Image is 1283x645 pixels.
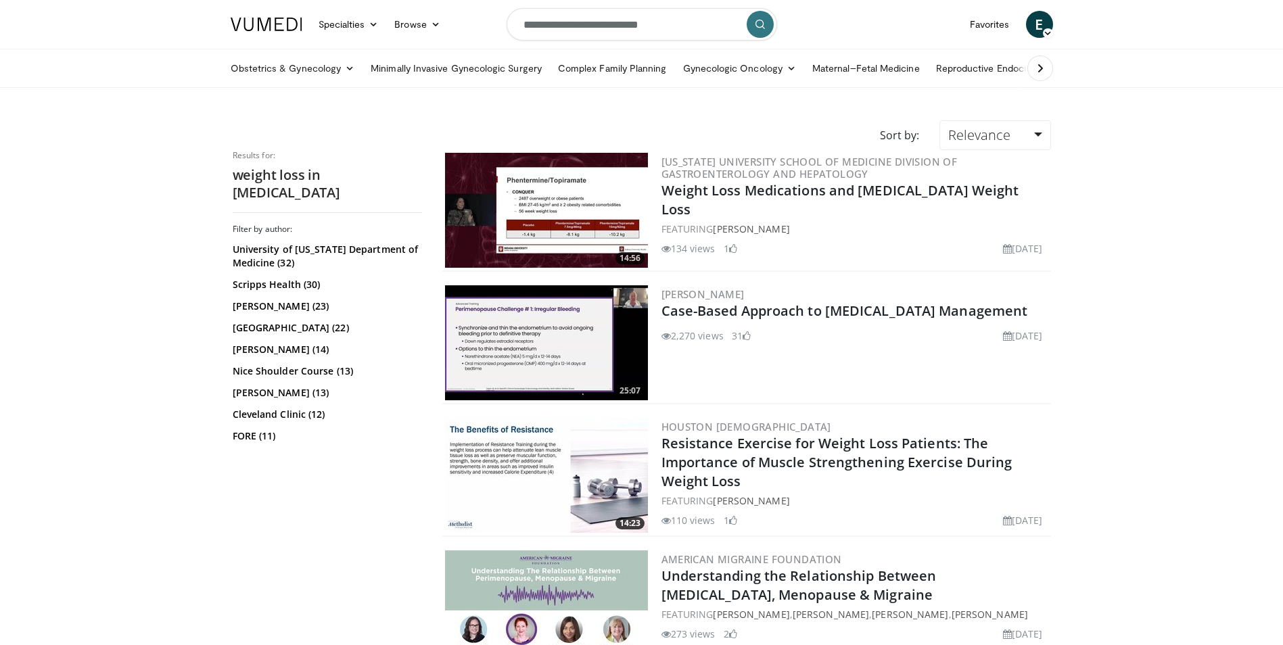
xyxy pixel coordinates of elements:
[661,155,958,181] a: [US_STATE] University School of Medicine Division of Gastroenterology and Hepatology
[732,329,751,343] li: 31
[233,300,419,313] a: [PERSON_NAME] (23)
[445,418,648,533] img: 8bedcf34-d014-4b65-b63e-d678decba316.300x170_q85_crop-smart_upscale.jpg
[724,241,737,256] li: 1
[713,222,789,235] a: [PERSON_NAME]
[1003,513,1043,527] li: [DATE]
[233,364,419,378] a: Nice Shoulder Course (13)
[445,153,648,268] a: 14:56
[233,321,419,335] a: [GEOGRAPHIC_DATA] (22)
[661,181,1019,218] a: Weight Loss Medications and [MEDICAL_DATA] Weight Loss
[1003,627,1043,641] li: [DATE]
[661,434,1012,490] a: Resistance Exercise for Weight Loss Patients: The Importance of Muscle Strengthening Exercise Dur...
[1003,241,1043,256] li: [DATE]
[1026,11,1053,38] a: E
[445,285,648,400] a: 25:07
[948,126,1010,144] span: Relevance
[507,8,777,41] input: Search topics, interventions
[386,11,448,38] a: Browse
[233,150,422,161] p: Results for:
[724,627,737,641] li: 2
[804,55,928,82] a: Maternal–Fetal Medicine
[445,418,648,533] a: 14:23
[870,120,929,150] div: Sort by:
[231,18,302,31] img: VuMedi Logo
[661,552,842,566] a: American Migraine Foundation
[233,429,419,443] a: FORE (11)
[939,120,1050,150] a: Relevance
[310,11,387,38] a: Specialties
[550,55,675,82] a: Complex Family Planning
[675,55,804,82] a: Gynecologic Oncology
[233,278,419,291] a: Scripps Health (30)
[223,55,363,82] a: Obstetrics & Gynecology
[713,608,789,621] a: [PERSON_NAME]
[661,567,937,604] a: Understanding the Relationship Between [MEDICAL_DATA], Menopause & Migraine
[615,252,645,264] span: 14:56
[233,408,419,421] a: Cleveland Clinic (12)
[233,343,419,356] a: [PERSON_NAME] (14)
[872,608,948,621] a: [PERSON_NAME]
[661,241,716,256] li: 134 views
[661,420,831,433] a: Houston [DEMOGRAPHIC_DATA]
[962,11,1018,38] a: Favorites
[724,513,737,527] li: 1
[661,494,1048,508] div: FEATURING
[233,386,419,400] a: [PERSON_NAME] (13)
[661,607,1048,621] div: FEATURING , , ,
[363,55,550,82] a: Minimally Invasive Gynecologic Surgery
[928,55,1154,82] a: Reproductive Endocrinology & [MEDICAL_DATA]
[952,608,1028,621] a: [PERSON_NAME]
[233,243,419,270] a: University of [US_STATE] Department of Medicine (32)
[445,285,648,400] img: df5dbe38-9a63-445a-ac31-51368130a90e.300x170_q85_crop-smart_upscale.jpg
[1003,329,1043,343] li: [DATE]
[661,627,716,641] li: 273 views
[661,329,724,343] li: 2,270 views
[793,608,869,621] a: [PERSON_NAME]
[661,287,745,301] a: [PERSON_NAME]
[661,513,716,527] li: 110 views
[713,494,789,507] a: [PERSON_NAME]
[661,302,1028,320] a: Case-Based Approach to [MEDICAL_DATA] Management
[233,166,422,201] h2: weight loss in [MEDICAL_DATA]
[661,222,1048,236] div: FEATURING
[615,385,645,397] span: 25:07
[615,517,645,529] span: 14:23
[445,153,648,268] img: c219ec18-ebf7-4345-86f0-07f26040df42.300x170_q85_crop-smart_upscale.jpg
[233,224,422,235] h3: Filter by author:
